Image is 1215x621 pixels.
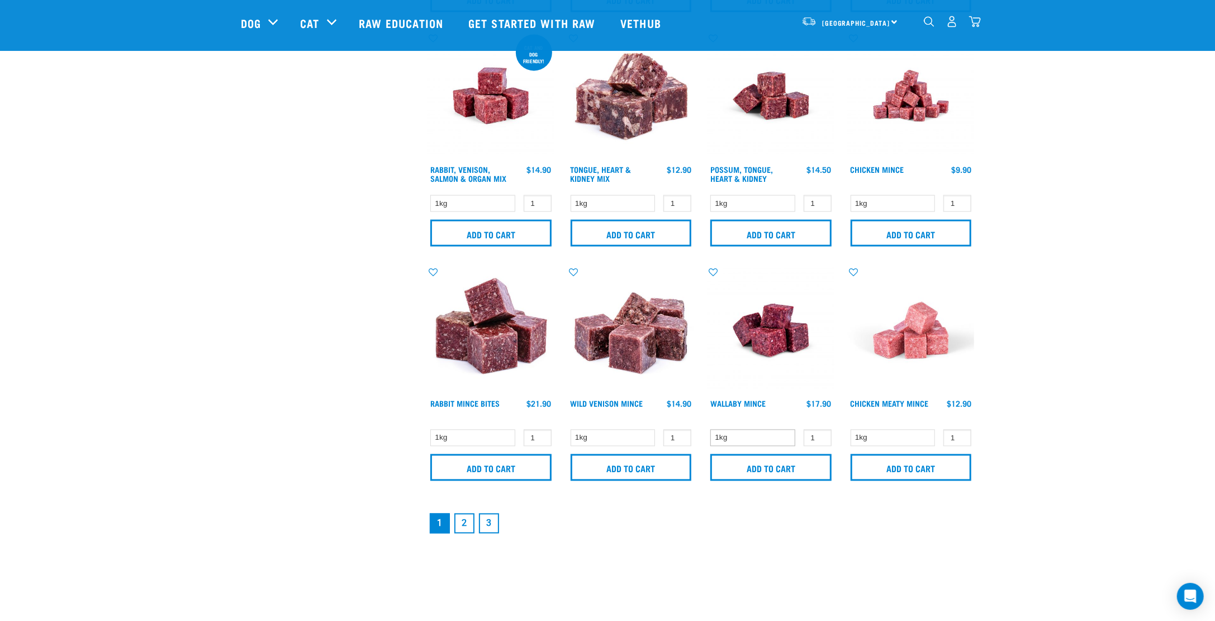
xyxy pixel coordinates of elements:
img: Possum Tongue Heart Kidney 1682 [708,32,834,159]
div: $21.90 [527,399,552,408]
a: Cat [300,15,319,31]
input: 1 [663,430,691,447]
img: 1167 Tongue Heart Kidney Mix 01 [568,32,695,159]
a: Raw Education [348,1,457,45]
a: Dog [241,15,261,31]
img: home-icon-1@2x.png [924,16,934,27]
input: Add to cart [430,220,552,247]
div: $12.90 [667,165,691,174]
span: [GEOGRAPHIC_DATA] [822,21,890,25]
input: 1 [524,430,552,447]
img: user.png [946,16,958,27]
a: Goto page 2 [454,514,474,534]
div: $12.90 [947,399,971,408]
img: home-icon@2x.png [969,16,981,27]
input: Add to cart [430,454,552,481]
input: Add to cart [851,220,972,247]
a: Wild Venison Mince [571,402,643,406]
div: Cat and dog friendly! [516,39,552,69]
a: Wallaby Mince [710,402,766,406]
input: Add to cart [851,454,972,481]
a: Goto page 3 [479,514,499,534]
div: Open Intercom Messenger [1177,583,1204,610]
div: $14.50 [807,165,832,174]
div: $14.90 [667,399,691,408]
input: Add to cart [571,220,692,247]
nav: pagination [428,511,974,536]
a: Rabbit, Venison, Salmon & Organ Mix [430,167,506,180]
a: Get started with Raw [457,1,609,45]
img: van-moving.png [801,16,817,26]
input: 1 [943,430,971,447]
input: 1 [804,195,832,213]
a: Chicken Mince [851,167,904,171]
a: Vethub [609,1,675,45]
input: Add to cart [710,454,832,481]
img: Chicken M Ince 1613 [848,32,975,159]
input: 1 [804,430,832,447]
a: Chicken Meaty Mince [851,402,929,406]
input: 1 [524,195,552,213]
img: Rabbit Venison Salmon Organ 1688 [428,32,554,159]
img: Wallaby Mince 1675 [708,267,834,394]
a: Rabbit Mince Bites [430,402,500,406]
a: Tongue, Heart & Kidney Mix [571,167,632,180]
img: Whole Minced Rabbit Cubes 01 [428,267,554,394]
input: 1 [943,195,971,213]
a: Page 1 [430,514,450,534]
a: Possum, Tongue, Heart & Kidney [710,167,773,180]
input: Add to cart [710,220,832,247]
img: Pile Of Cubed Wild Venison Mince For Pets [568,267,695,394]
div: $17.90 [807,399,832,408]
img: Chicken Meaty Mince [848,267,975,394]
input: Add to cart [571,454,692,481]
input: 1 [663,195,691,213]
div: $14.90 [527,165,552,174]
div: $9.90 [951,165,971,174]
